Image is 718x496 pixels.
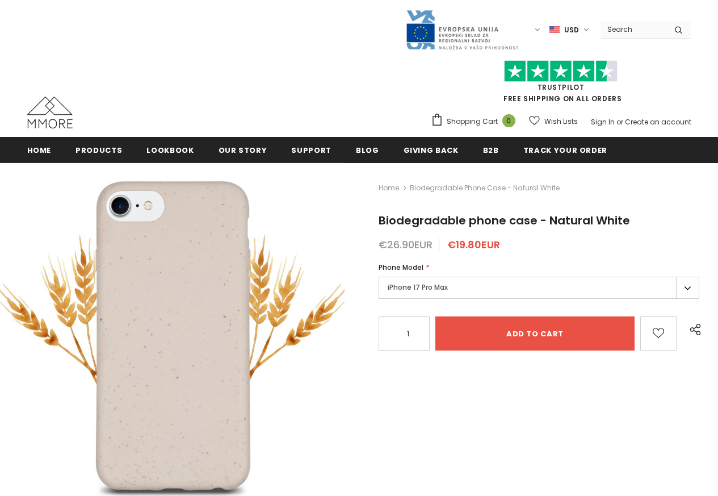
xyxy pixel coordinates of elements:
label: iPhone 17 Pro Max [379,277,699,299]
a: Our Story [219,137,267,162]
span: or [616,117,623,127]
span: Phone Model [379,262,423,272]
span: €19.80EUR [447,237,500,252]
span: Track your order [523,145,607,156]
a: Home [379,181,399,195]
span: €26.90EUR [379,237,433,252]
input: Add to cart [435,316,635,351]
span: Our Story [219,145,267,156]
a: Blog [356,137,379,162]
a: B2B [483,137,499,162]
a: support [291,137,331,162]
span: FREE SHIPPING ON ALL ORDERS [431,65,691,103]
span: Home [27,145,52,156]
span: USD [564,24,579,36]
img: USD [549,25,560,35]
span: support [291,145,331,156]
a: Lookbook [146,137,194,162]
a: Trustpilot [538,82,585,92]
span: Shopping Cart [447,116,498,127]
span: Blog [356,145,379,156]
a: Track your order [523,137,607,162]
a: Javni Razpis [405,24,519,34]
a: Home [27,137,52,162]
span: Biodegradable phone case - Natural White [379,212,630,228]
a: Products [75,137,122,162]
span: Wish Lists [544,116,578,127]
a: Shopping Cart 0 [431,113,521,130]
span: Biodegradable phone case - Natural White [410,181,560,195]
span: Giving back [404,145,459,156]
a: Giving back [404,137,459,162]
input: Search Site [601,21,666,37]
a: Create an account [625,117,691,127]
span: 0 [502,114,515,127]
img: MMORE Cases [27,97,73,128]
img: Javni Razpis [405,9,519,51]
span: B2B [483,145,499,156]
a: Sign In [591,117,615,127]
span: Products [75,145,122,156]
img: Trust Pilot Stars [504,60,618,82]
a: Wish Lists [529,111,578,131]
span: Lookbook [146,145,194,156]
